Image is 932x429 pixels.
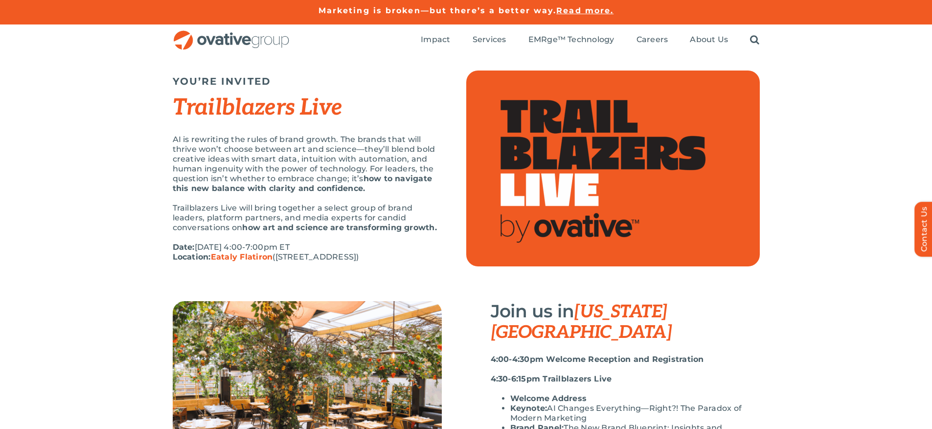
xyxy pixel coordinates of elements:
strong: 4:00-4:30pm Welcome Reception and Registration [491,355,704,364]
span: Careers [636,35,668,45]
span: Impact [421,35,450,45]
a: About Us [690,35,728,46]
strong: Welcome Address [510,394,587,403]
li: AI Changes Everything—Right?! The Paradox of Modern Marketing [510,404,760,423]
p: AI is rewriting the rules of brand growth. The brands that will thrive won’t choose between art a... [173,135,442,193]
span: [US_STATE][GEOGRAPHIC_DATA] [491,301,672,343]
strong: Location: [173,252,273,262]
a: OG_Full_horizontal_RGB [173,29,290,39]
strong: 4:30-6:15pm Trailblazers Live [491,374,612,383]
span: About Us [690,35,728,45]
h3: Join us in [491,301,760,342]
nav: Menu [421,24,759,56]
a: Careers [636,35,668,46]
span: EMRge™ Technology [528,35,614,45]
strong: how art and science are transforming growth. [242,223,437,232]
a: Marketing is broken—but there’s a better way. [318,6,557,15]
img: Top Image (2) [466,71,760,266]
p: Trailblazers Live will bring together a select group of brand leaders, platform partners, and med... [173,203,442,233]
h5: YOU’RE INVITED [173,75,442,87]
a: Eataly Flatiron [211,252,273,262]
span: Services [473,35,506,45]
strong: how to navigate this new balance with clarity and confidence. [173,174,432,193]
p: [DATE] 4:00-7:00pm ET ([STREET_ADDRESS]) [173,242,442,262]
em: Trailblazers Live [173,94,342,121]
strong: Keynote: [510,404,547,413]
a: Services [473,35,506,46]
a: Search [750,35,759,46]
a: EMRge™ Technology [528,35,614,46]
strong: Date: [173,242,195,252]
a: Read more. [556,6,614,15]
a: Impact [421,35,450,46]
